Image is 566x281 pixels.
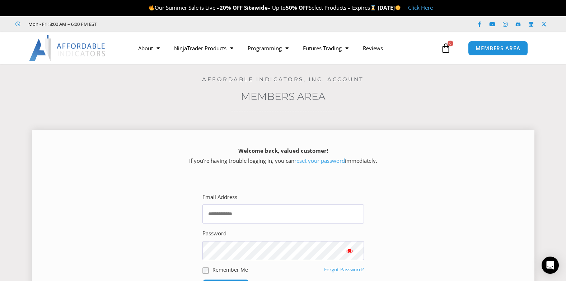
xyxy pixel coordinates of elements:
[202,229,226,239] label: Password
[27,20,97,28] span: Mon - Fri: 8:00 AM – 6:00 PM EST
[296,40,356,56] a: Futures Trading
[468,41,528,56] a: MEMBERS AREA
[241,90,326,102] a: Members Area
[370,5,376,10] img: ⌛
[107,20,214,28] iframe: Customer reviews powered by Trustpilot
[167,40,240,56] a: NinjaTrader Products
[356,40,390,56] a: Reviews
[131,40,167,56] a: About
[202,76,364,83] a: Affordable Indicators, Inc. Account
[131,40,439,56] nav: Menu
[448,41,453,46] span: 0
[408,4,433,11] a: Click Here
[212,266,248,273] label: Remember Me
[476,46,520,51] span: MEMBERS AREA
[395,5,401,10] img: 🌞
[240,40,296,56] a: Programming
[202,192,237,202] label: Email Address
[430,38,462,59] a: 0
[378,4,401,11] strong: [DATE]
[294,157,345,164] a: reset your password
[149,5,154,10] img: 🔥
[324,266,364,273] a: Forgot Password?
[29,35,106,61] img: LogoAI | Affordable Indicators – NinjaTrader
[45,146,522,166] p: If you’re having trouble logging in, you can immediately.
[286,4,309,11] strong: 50% OFF
[244,4,268,11] strong: Sitewide
[238,147,328,154] strong: Welcome back, valued customer!
[220,4,243,11] strong: 20% OFF
[149,4,378,11] span: Our Summer Sale is Live – – Up to Select Products – Expires
[335,241,364,260] button: Show password
[542,257,559,274] div: Open Intercom Messenger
